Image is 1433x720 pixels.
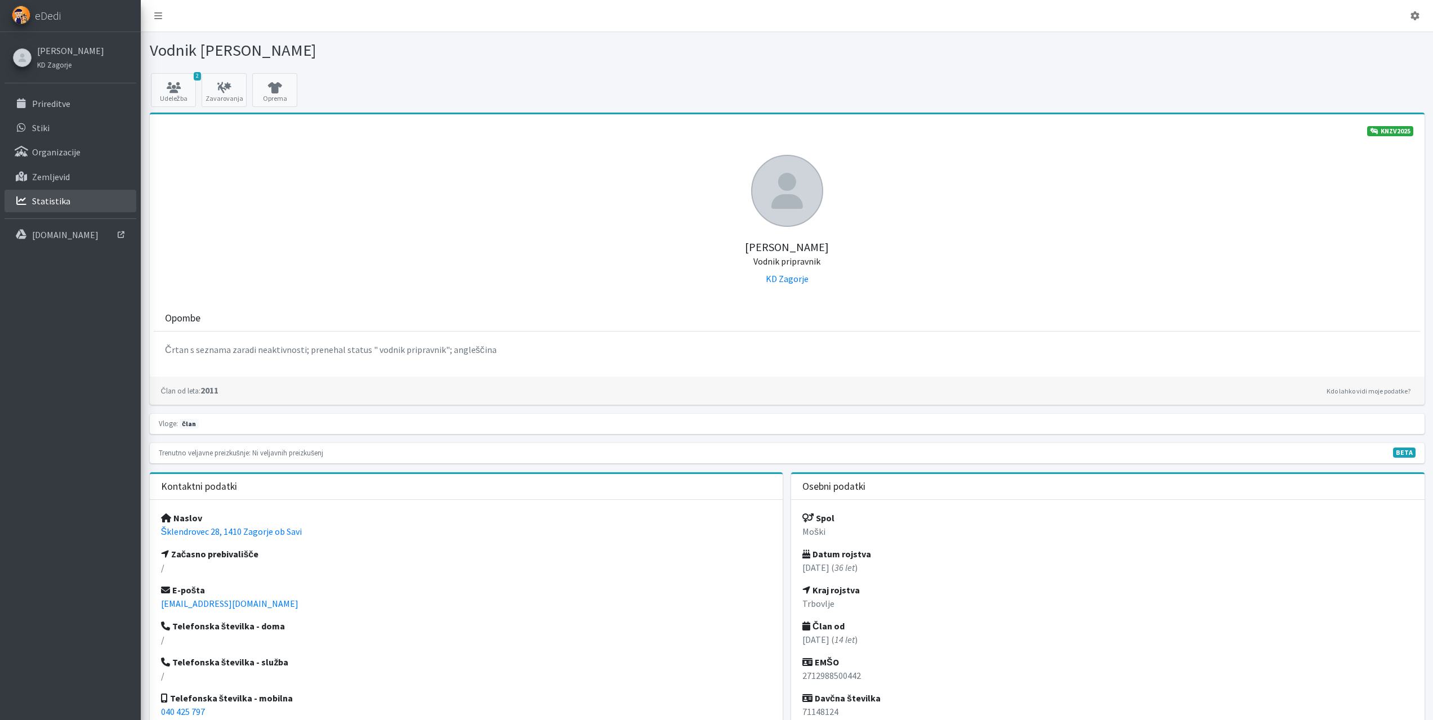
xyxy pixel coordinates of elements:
a: Kdo lahko vidi moje podatke? [1324,384,1413,398]
a: [PERSON_NAME] [37,44,104,57]
p: / [161,669,772,682]
h3: Osebni podatki [802,481,865,493]
em: 14 let [834,634,855,645]
strong: Začasno prebivališče [161,548,259,560]
a: Zemljevid [5,166,136,188]
a: [DOMAIN_NAME] [5,223,136,246]
a: Stiki [5,117,136,139]
strong: Telefonska številka - doma [161,620,285,632]
h3: Kontaktni podatki [161,481,237,493]
a: Zavarovanja [202,73,247,107]
p: Prireditve [32,98,70,109]
a: Statistika [5,190,136,212]
strong: Spol [802,512,834,524]
span: član [180,419,199,429]
p: Stiki [32,122,50,133]
a: Prireditve [5,92,136,115]
p: Moški [802,525,1413,538]
strong: E-pošta [161,584,206,596]
p: [DATE] ( ) [802,561,1413,574]
a: KD Zagorje [766,273,809,284]
a: 040 425 797 [161,706,205,717]
img: eDedi [12,6,30,24]
p: Trbovlje [802,597,1413,610]
a: 2 Udeležba [151,73,196,107]
p: 71148124 [802,705,1413,718]
small: KD Zagorje [37,60,72,69]
a: Oprema [252,73,297,107]
a: KD Zagorje [37,57,104,71]
small: Vodnik pripravnik [753,256,820,267]
small: Trenutno veljavne preizkušnje: [159,448,251,457]
p: Črtan s seznama zaradi neaktivnosti; prenehal status " vodnik pripravnik"; angleščina [165,343,1409,356]
small: Ni veljavnih preizkušenj [252,448,323,457]
p: Statistika [32,195,70,207]
span: 2 [194,72,201,81]
strong: Telefonska številka - služba [161,656,289,668]
strong: Datum rojstva [802,548,871,560]
p: [DATE] ( ) [802,633,1413,646]
small: Vloge: [159,419,178,428]
strong: Davčna številka [802,692,881,704]
strong: Član od [802,620,845,632]
a: KNZV2025 [1367,126,1413,136]
strong: Naslov [161,512,202,524]
p: / [161,561,772,574]
a: Šklendrovec 28, 1410 Zagorje ob Savi [161,526,302,537]
strong: 2011 [161,384,218,396]
span: eDedi [35,7,61,24]
strong: Kraj rojstva [802,584,860,596]
p: 2712988500442 [802,669,1413,682]
strong: Telefonska številka - mobilna [161,692,293,704]
small: Član od leta: [161,386,200,395]
span: V fazi razvoja [1393,448,1416,458]
p: Zemljevid [32,171,70,182]
h3: Opombe [165,312,200,324]
p: [DOMAIN_NAME] [32,229,99,240]
a: [EMAIL_ADDRESS][DOMAIN_NAME] [161,598,298,609]
h5: [PERSON_NAME] [161,227,1413,267]
strong: EMŠO [802,656,839,668]
p: Organizacije [32,146,81,158]
h1: Vodnik [PERSON_NAME] [150,41,783,60]
a: Organizacije [5,141,136,163]
em: 36 let [834,562,855,573]
p: / [161,633,772,646]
